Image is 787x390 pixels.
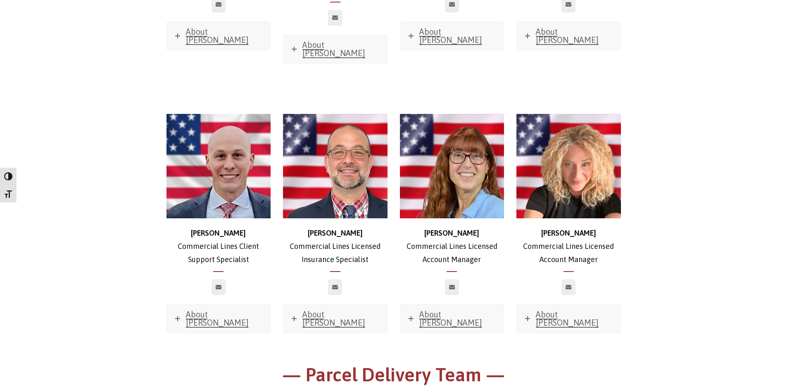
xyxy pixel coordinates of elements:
span: About [PERSON_NAME] [536,310,599,327]
a: About [PERSON_NAME] [167,305,271,333]
p: Commercial Lines Licensed Account Manager [516,227,621,267]
span: About [PERSON_NAME] [302,40,365,58]
a: About [PERSON_NAME] [517,22,621,50]
strong: [PERSON_NAME] [308,229,363,237]
a: About [PERSON_NAME] [400,305,504,333]
p: Commercial Lines Licensed Insurance Specialist [283,227,388,267]
p: Commercial Lines Licensed Account Manager [400,227,504,267]
img: michael 500x500 [166,114,271,218]
img: Nick_500x500 (1) [283,114,388,218]
p: Commercial Lines Client Support Specialist [166,227,271,267]
strong: [PERSON_NAME] [424,229,479,237]
span: About [PERSON_NAME] [186,27,249,45]
a: About [PERSON_NAME] [167,22,271,50]
img: Carrie_500x500 [400,114,504,218]
a: About [PERSON_NAME] [517,305,621,333]
strong: [PERSON_NAME] [541,229,596,237]
span: About [PERSON_NAME] [186,310,249,327]
span: About [PERSON_NAME] [302,310,365,327]
a: About [PERSON_NAME] [400,22,504,50]
strong: [PERSON_NAME] [191,229,246,237]
span: About [PERSON_NAME] [419,27,482,45]
a: About [PERSON_NAME] [283,305,387,333]
a: About [PERSON_NAME] [283,35,387,63]
span: About [PERSON_NAME] [536,27,599,45]
img: Sabrina_500x500 [516,114,621,218]
span: About [PERSON_NAME] [419,310,482,327]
